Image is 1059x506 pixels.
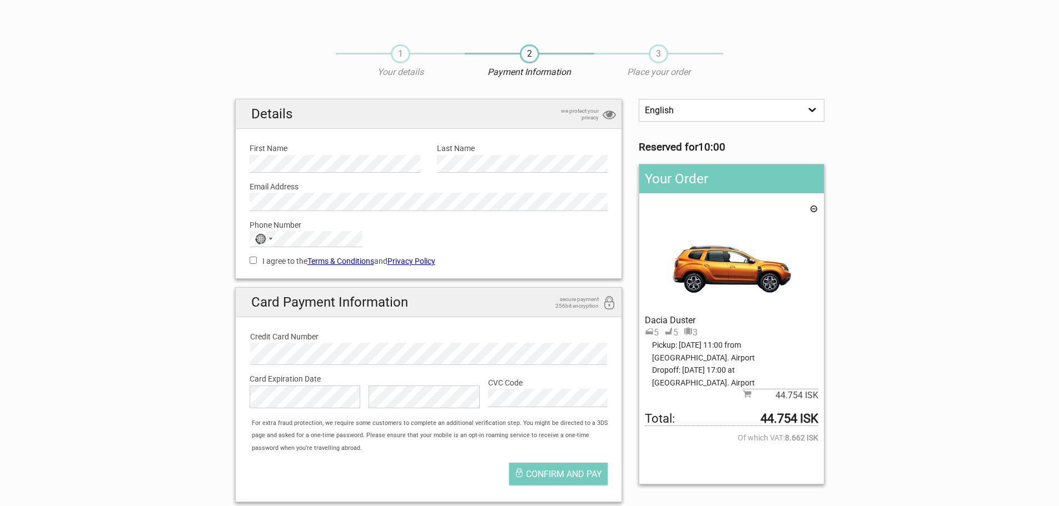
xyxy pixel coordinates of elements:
[760,413,818,425] strong: 44.754 ISK
[743,389,818,402] span: Subtotal
[336,66,465,78] p: Your details
[543,296,599,309] span: secure payment 256bit encryption
[250,219,608,231] label: Phone Number
[250,330,608,343] label: Credit Card Number
[437,142,608,154] label: Last Name
[246,417,622,454] div: For extra fraud protection, we require some customers to complete an additional verification step...
[684,327,698,339] div: 3
[603,296,616,311] i: 256bit encryption
[509,463,608,485] button: Confirm and pay
[250,232,278,246] button: Selected country
[250,255,608,267] label: I agree to the and
[250,373,608,385] label: Card Expiration Date
[250,181,608,193] label: Email Address
[594,66,723,78] p: Place your order
[645,364,818,389] span: Dropoff: [DATE] 17:00 at [GEOGRAPHIC_DATA]. Airport
[645,339,818,364] span: Pickup: [DATE] 11:00 from [GEOGRAPHIC_DATA]. Airport
[543,108,599,121] span: we protect your privacy
[639,141,824,153] h3: Reserved for
[664,327,678,339] div: 5
[645,217,818,314] img: CFMN.png
[391,44,410,63] span: 1
[465,66,594,78] p: Payment Information
[645,315,695,325] span: Dacia Duster
[645,413,818,425] span: Total to be paid
[639,164,823,193] h2: Your Order
[236,288,622,317] h2: Card Payment Information
[698,141,725,153] strong: 10:00
[488,377,608,389] label: CVC Code
[307,257,374,265] a: Terms & Conditions
[645,432,818,444] span: Of which VAT:
[645,327,659,339] div: 5
[250,142,420,154] label: First Name
[236,99,622,129] h2: Details
[649,44,668,63] span: 3
[752,389,818,402] span: 44.754 ISK
[387,257,435,265] a: Privacy Policy
[526,469,602,479] span: Confirm and pay
[520,44,539,63] span: 2
[785,432,818,444] strong: 8.662 ISK
[603,108,616,123] i: privacy protection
